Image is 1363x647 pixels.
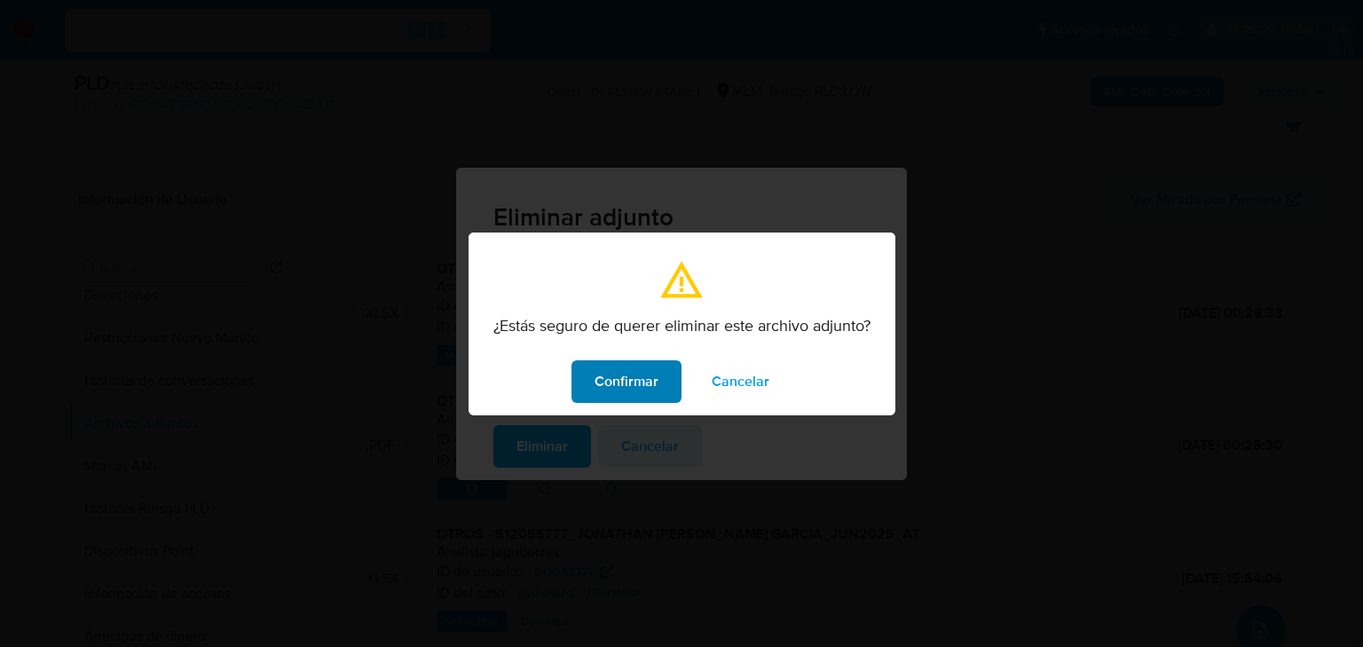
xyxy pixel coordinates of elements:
button: modal_confirmation.cancel [689,360,792,403]
button: modal_confirmation.confirm [571,360,681,403]
div: modal_confirmation.title [469,233,895,415]
span: Confirmar [595,362,658,401]
p: ¿Estás seguro de querer eliminar este archivo adjunto? [493,316,871,335]
span: Cancelar [712,362,769,401]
